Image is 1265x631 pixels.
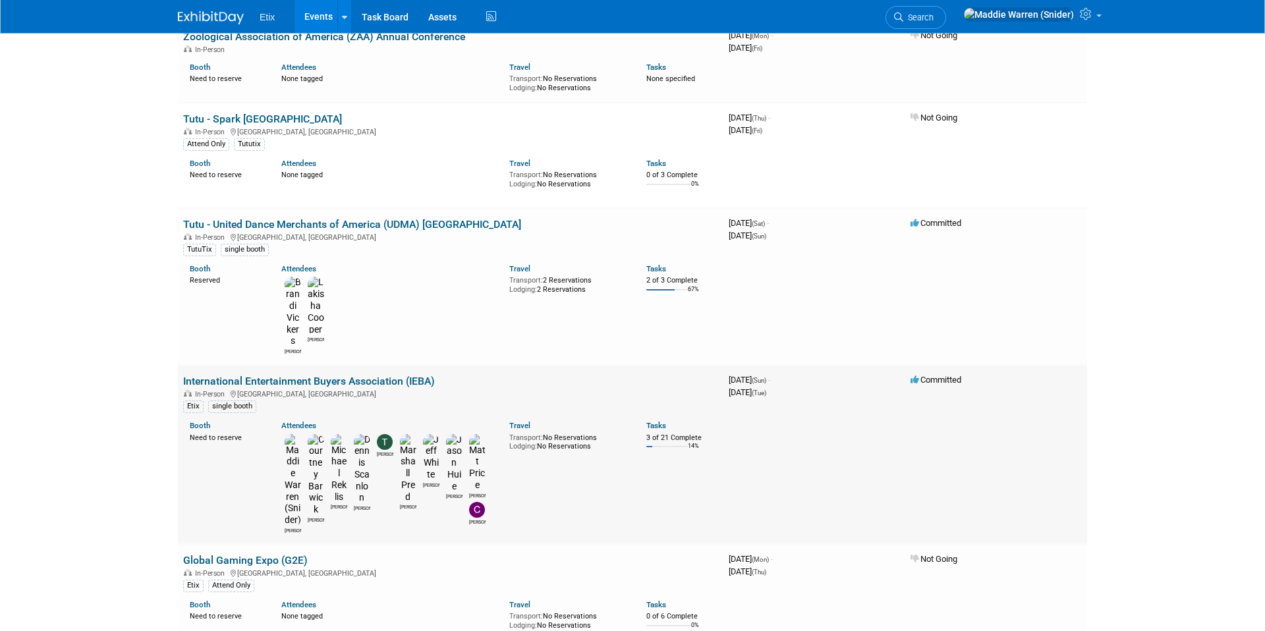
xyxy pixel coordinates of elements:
div: Travis Janovich [377,450,393,458]
a: Attendees [281,63,316,72]
span: In-Person [195,390,229,398]
a: Travel [509,63,530,72]
span: - [771,30,773,40]
a: Tasks [646,264,666,273]
span: [DATE] [729,113,770,123]
span: - [768,113,770,123]
div: Maddie Warren (Snider) [285,526,301,534]
div: Jason Huie [446,492,463,500]
span: [DATE] [729,218,769,228]
div: Attend Only [208,580,254,591]
span: [DATE] [729,387,766,397]
div: Need to reserve [190,168,262,180]
img: In-Person Event [184,45,192,52]
div: No Reservations No Reservations [509,72,627,92]
span: (Thu) [752,115,766,122]
img: In-Person Event [184,233,192,240]
span: - [768,375,770,385]
div: Tututix [234,138,265,150]
a: Attendees [281,159,316,168]
div: 2 of 3 Complete [646,276,718,285]
span: Committed [911,375,961,385]
span: (Sun) [752,233,766,240]
div: Chris Battaglino [469,518,486,526]
div: No Reservations No Reservations [509,609,627,630]
td: 14% [688,443,699,460]
div: Reserved [190,273,262,285]
a: Global Gaming Expo (G2E) [183,554,308,566]
a: Tasks [646,63,666,72]
img: Matt Price [469,434,486,491]
a: Attendees [281,600,316,609]
a: Tutu - United Dance Merchants of America (UDMA) [GEOGRAPHIC_DATA] [183,218,521,231]
a: Attendees [281,264,316,273]
span: [DATE] [729,554,773,564]
a: Tasks [646,159,666,168]
div: [GEOGRAPHIC_DATA], [GEOGRAPHIC_DATA] [183,231,718,242]
div: Attend Only [183,138,229,150]
a: Travel [509,600,530,609]
div: Michael Reklis [331,503,347,510]
span: (Tue) [752,389,766,397]
div: Need to reserve [190,609,262,621]
span: Search [903,13,934,22]
img: Jason Huie [446,434,463,493]
span: Transport: [509,171,543,179]
a: Tutu - Spark [GEOGRAPHIC_DATA] [183,113,342,125]
span: [DATE] [729,30,773,40]
span: Etix [260,12,275,22]
span: (Fri) [752,45,762,52]
div: [GEOGRAPHIC_DATA], [GEOGRAPHIC_DATA] [183,126,718,136]
td: 0% [691,180,699,198]
div: Jeff White [423,481,439,489]
div: None tagged [281,168,500,180]
a: Zoological Association of America (ZAA) Annual Conference [183,30,465,43]
span: (Mon) [752,32,769,40]
div: None tagged [281,72,500,84]
a: Tasks [646,600,666,609]
span: Transport: [509,433,543,442]
span: Lodging: [509,84,537,92]
img: ExhibitDay [178,11,244,24]
img: Maddie Warren (Snider) [963,7,1075,22]
div: 0 of 3 Complete [646,171,718,180]
span: In-Person [195,233,229,242]
div: Courtney Barwick [308,516,324,524]
div: [GEOGRAPHIC_DATA], [GEOGRAPHIC_DATA] [183,567,718,578]
img: Marshall Pred [400,434,416,503]
span: (Mon) [752,556,769,563]
div: single booth [221,244,269,256]
img: Maddie Warren (Snider) [285,434,301,526]
span: (Thu) [752,568,766,576]
span: (Fri) [752,127,762,134]
span: [DATE] [729,566,766,576]
span: Lodging: [509,285,537,294]
a: Search [885,6,946,29]
a: Booth [190,159,210,168]
img: Dennis Scanlon [354,434,370,505]
span: Transport: [509,612,543,620]
div: Etix [183,400,204,412]
img: Michael Reklis [331,434,347,503]
a: International Entertainment Buyers Association (IEBA) [183,375,435,387]
span: Committed [911,218,961,228]
img: In-Person Event [184,390,192,397]
span: (Sun) [752,377,766,384]
td: 67% [688,286,699,304]
span: Lodging: [509,621,537,630]
span: Not Going [911,30,957,40]
a: Travel [509,264,530,273]
span: Not Going [911,554,957,564]
span: [DATE] [729,231,766,240]
span: [DATE] [729,375,770,385]
div: Lakisha Cooper [308,335,324,343]
div: Marshall Pred [400,503,416,510]
img: Courtney Barwick [308,434,324,516]
div: Matt Price [469,491,486,499]
div: 2 Reservations 2 Reservations [509,273,627,294]
a: Travel [509,421,530,430]
span: In-Person [195,569,229,578]
span: Transport: [509,74,543,83]
img: Travis Janovich [377,434,393,450]
a: Attendees [281,421,316,430]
